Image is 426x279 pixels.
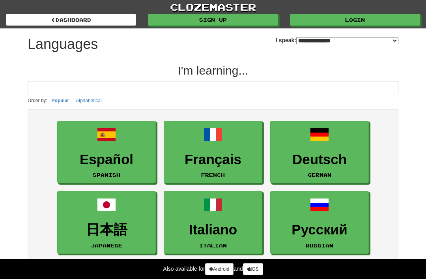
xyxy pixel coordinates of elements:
[164,191,262,254] a: ItalianoItalian
[270,121,369,184] a: DeutschGerman
[306,243,333,248] small: Russian
[57,191,156,254] a: 日本語Japanese
[243,263,263,275] a: iOS
[276,36,398,44] label: I speak:
[28,36,98,52] h1: Languages
[73,96,104,105] button: Alphabetical
[296,37,398,44] select: I speak:
[62,152,151,167] h3: Español
[164,121,262,184] a: FrançaisFrench
[205,263,234,275] a: Android
[28,64,398,77] h2: I'm learning...
[308,172,331,178] small: German
[57,121,156,184] a: EspañolSpanish
[199,243,227,248] small: Italian
[28,98,47,103] small: Order by:
[290,14,420,26] a: Login
[275,152,364,167] h3: Deutsch
[275,222,364,238] h3: Русский
[148,14,278,26] a: Sign up
[270,191,369,254] a: РусскийRussian
[49,96,72,105] button: Popular
[168,222,258,238] h3: Italiano
[62,222,151,238] h3: 日本語
[6,14,136,26] a: dashboard
[168,152,258,167] h3: Français
[201,172,225,178] small: French
[91,243,122,248] small: Japanese
[93,172,120,178] small: Spanish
